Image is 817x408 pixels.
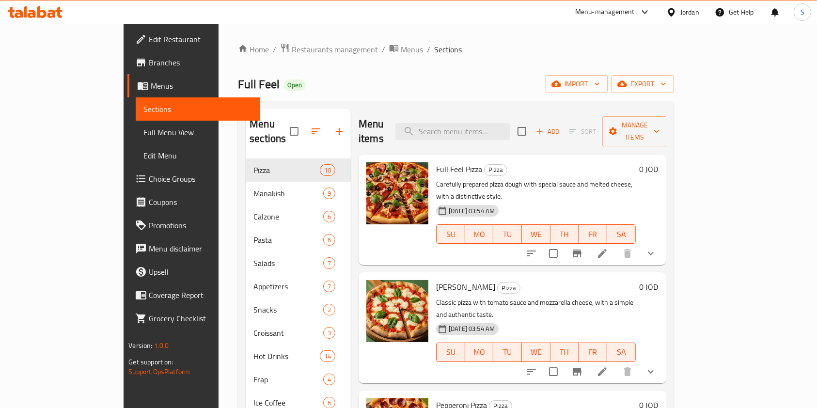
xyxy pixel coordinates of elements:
div: items [320,350,335,362]
a: Edit menu item [597,248,608,259]
button: delete [616,242,639,265]
a: Restaurants management [280,43,378,56]
h6: 0 JOD [640,280,659,294]
span: Select section first [563,124,602,139]
div: Appetizers [253,281,323,292]
button: export [612,75,674,93]
button: import [546,75,608,93]
span: TU [497,227,518,241]
span: Select all sections [284,121,304,141]
span: Branches [149,57,252,68]
button: MO [465,343,494,362]
div: Croissant3 [246,321,351,345]
span: WE [526,345,547,359]
button: Manage items [602,116,667,146]
div: Open [283,79,306,91]
button: Add section [328,120,351,143]
span: 6 [324,235,335,245]
span: MO [469,345,490,359]
span: Croissant [253,327,323,339]
div: Appetizers7 [246,275,351,298]
div: items [323,188,335,199]
button: Branch-specific-item [566,242,589,265]
span: FR [582,345,603,359]
span: Sort sections [304,120,328,143]
span: Frap [253,374,323,385]
div: Jordan [680,7,699,17]
p: Classic pizza with tomato sauce and mozzarella cheese, with a simple and authentic taste. [436,297,636,321]
span: Pizza [253,164,320,176]
button: Branch-specific-item [566,360,589,383]
span: SA [611,227,632,241]
div: Manakish9 [246,182,351,205]
span: 6 [324,398,335,408]
div: items [323,234,335,246]
span: Edit Menu [143,150,252,161]
div: Manakish [253,188,323,199]
span: Add [534,126,561,137]
span: Version: [128,339,152,352]
button: show more [639,360,662,383]
a: Edit menu item [597,366,608,377]
div: Hot Drinks14 [246,345,351,368]
span: [DATE] 03:54 AM [445,206,499,216]
li: / [382,44,385,55]
span: Manage items [610,119,660,143]
span: Open [283,81,306,89]
button: delete [616,360,639,383]
span: Get support on: [128,356,173,368]
span: Calzone [253,211,323,222]
button: sort-choices [520,360,543,383]
input: search [395,123,510,140]
span: Full Menu View [143,126,252,138]
a: Menus [389,43,423,56]
span: Sections [143,103,252,115]
a: Coverage Report [127,283,260,307]
span: 2 [324,305,335,314]
li: / [427,44,430,55]
button: SU [436,224,465,244]
button: Add [532,124,563,139]
button: sort-choices [520,242,543,265]
span: 7 [324,282,335,291]
h2: Menu sections [250,117,290,146]
a: Grocery Checklist [127,307,260,330]
button: FR [579,343,607,362]
div: Pizza [497,282,520,294]
span: 3 [324,329,335,338]
a: Upsell [127,260,260,283]
span: Snacks [253,304,323,315]
span: SU [440,345,461,359]
button: WE [522,224,550,244]
span: Select to update [543,243,564,264]
span: TH [554,227,575,241]
span: Full Feel Pizza [436,162,482,176]
span: Add item [532,124,563,139]
div: Snacks2 [246,298,351,321]
p: Carefully prepared pizza dough with special sauce and melted cheese, with a distinctive style. [436,178,636,203]
button: SA [607,343,636,362]
div: items [323,327,335,339]
div: Frap4 [246,368,351,391]
span: Pizza [498,282,520,294]
span: Menus [151,80,252,92]
h6: 0 JOD [640,162,659,176]
div: Calzone6 [246,205,351,228]
a: Support.OpsPlatform [128,365,190,378]
span: Hot Drinks [253,350,320,362]
span: MO [469,227,490,241]
span: Pasta [253,234,323,246]
div: Pasta6 [246,228,351,251]
span: SA [611,345,632,359]
span: Coverage Report [149,289,252,301]
span: S [801,7,804,17]
div: Pizza10 [246,158,351,182]
a: Edit Restaurant [127,28,260,51]
span: 7 [324,259,335,268]
span: WE [526,227,547,241]
button: TH [550,343,579,362]
span: SU [440,227,461,241]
